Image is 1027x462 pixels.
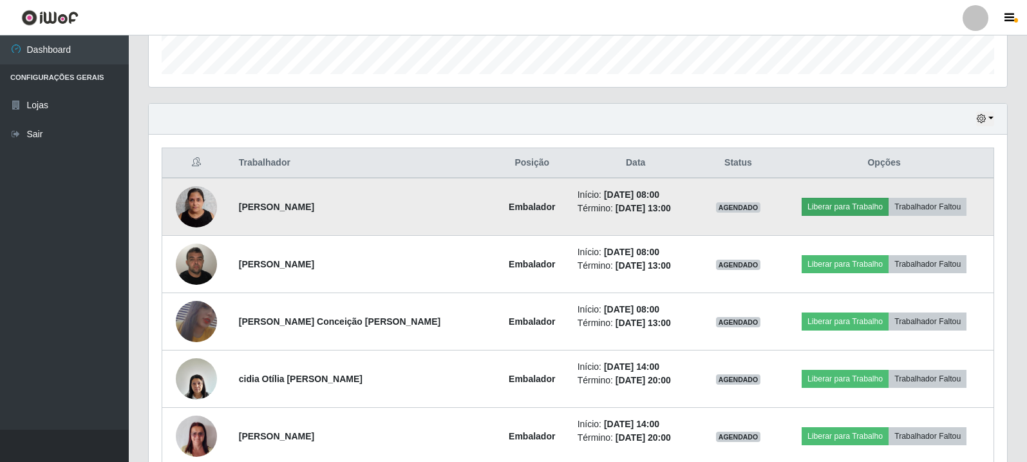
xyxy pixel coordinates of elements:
strong: Embalador [509,259,555,269]
strong: [PERSON_NAME] [239,202,314,212]
button: Liberar para Trabalho [802,427,889,445]
li: Término: [578,316,694,330]
button: Trabalhador Faltou [889,255,966,273]
strong: Embalador [509,316,555,327]
time: [DATE] 08:00 [604,304,659,314]
li: Término: [578,202,694,215]
img: CoreUI Logo [21,10,79,26]
strong: [PERSON_NAME] Conceição [PERSON_NAME] [239,316,441,327]
th: Opções [775,148,994,178]
th: Trabalhador [231,148,495,178]
button: Trabalhador Faltou [889,313,966,331]
button: Liberar para Trabalho [802,198,889,216]
span: AGENDADO [716,432,761,442]
strong: Embalador [509,202,555,212]
th: Data [570,148,702,178]
time: [DATE] 20:00 [616,375,671,385]
time: [DATE] 13:00 [616,260,671,271]
time: [DATE] 13:00 [616,203,671,213]
time: [DATE] 08:00 [604,247,659,257]
li: Término: [578,259,694,273]
time: [DATE] 13:00 [616,318,671,328]
li: Início: [578,360,694,374]
strong: Embalador [509,374,555,384]
time: [DATE] 14:00 [604,419,659,429]
th: Status [702,148,775,178]
img: 1700330584258.jpeg [176,179,217,234]
span: AGENDADO [716,202,761,213]
li: Início: [578,245,694,259]
button: Trabalhador Faltou [889,370,966,388]
time: [DATE] 20:00 [616,432,671,443]
img: 1714957062897.jpeg [176,236,217,291]
strong: [PERSON_NAME] [239,431,314,441]
time: [DATE] 08:00 [604,189,659,200]
time: [DATE] 14:00 [604,361,659,372]
strong: cidia Otília [PERSON_NAME] [239,374,363,384]
button: Liberar para Trabalho [802,313,889,331]
img: 1690487685999.jpeg [176,351,217,406]
button: Liberar para Trabalho [802,370,889,388]
li: Início: [578,418,694,431]
strong: [PERSON_NAME] [239,259,314,269]
span: AGENDADO [716,374,761,385]
strong: Embalador [509,431,555,441]
span: AGENDADO [716,317,761,327]
li: Término: [578,374,694,387]
button: Trabalhador Faltou [889,198,966,216]
li: Término: [578,431,694,445]
span: AGENDADO [716,260,761,270]
th: Posição [495,148,570,178]
button: Trabalhador Faltou [889,427,966,445]
li: Início: [578,303,694,316]
li: Início: [578,188,694,202]
button: Liberar para Trabalho [802,255,889,273]
img: 1755485797079.jpeg [176,292,217,352]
